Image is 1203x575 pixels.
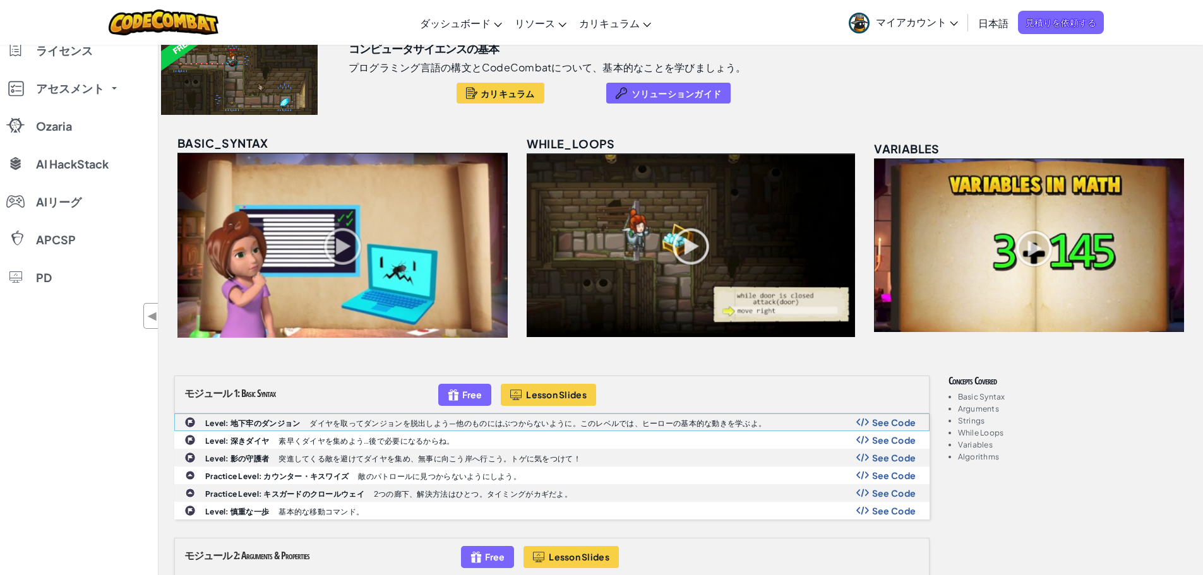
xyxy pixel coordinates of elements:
[184,417,196,428] img: IconChallengeLevel.svg
[579,16,640,30] span: カリキュラム
[631,88,722,98] span: ソリューションガイド
[205,471,349,481] b: Practice Level: カウンター・キスワイズ
[849,13,870,33] img: avatar
[448,388,459,402] img: IconFreeLevelv2.svg
[958,429,1188,437] li: While Loops
[872,470,916,480] span: See Code
[184,452,196,463] img: IconChallengeLevel.svg
[184,386,232,400] span: モジュール
[205,507,269,516] b: Level: 慎重な一歩
[481,88,535,98] span: カリキュラム
[185,470,195,480] img: IconPracticeLevel.svg
[949,376,1188,386] h3: Concepts covered
[958,453,1188,461] li: Algorithms
[174,502,930,519] a: Level: 慎重な一歩 基本的な移動コマンド。 Show Code Logo See Code
[205,454,269,463] b: Level: 影の守護者
[876,15,958,28] span: マイアカウント
[184,548,232,562] span: モジュール
[874,158,1184,332] img: variables_unlocked.png
[549,552,609,562] span: Lesson Slides
[205,436,269,446] b: Level: 深きダイヤ
[184,434,196,446] img: IconChallengeLevel.svg
[174,413,930,431] a: Level: 地下牢のダンジョン ダイヤを取ってダンジョンを脱出しよう—他のものにはぶつからないように。このレベルでは、ヒーローの基本的な動きを学ぶよ。 Show Code Logo See Code
[462,389,482,400] span: Free
[958,441,1188,449] li: Variables
[524,546,619,568] button: Lesson Slides
[36,158,109,170] span: AI HackStack
[36,121,72,132] span: Ozaria
[527,136,614,151] span: while_loops
[470,550,482,564] img: IconFreeLevelv2.svg
[856,436,869,444] img: Show Code Logo
[515,16,555,30] span: リソース
[606,83,731,104] button: ソリューションガイド
[234,386,239,400] span: 1:
[36,196,81,208] span: AIリーグ
[526,389,587,400] span: Lesson Slides
[36,83,104,94] span: アセスメント
[184,505,196,516] img: IconChallengeLevel.svg
[174,449,930,466] a: Level: 影の守護者 突進してくる敵を避けてダイヤを集め、無事に向こう岸へ行こう。トゲに気をつけて！ Show Code Logo See Code
[241,386,275,400] span: Basic Syntax
[872,435,916,445] span: See Code
[872,506,916,516] span: See Code
[36,45,93,56] span: ライセンス
[349,61,746,74] p: プログラミング言語の構文とCodeCombatについて、基本的なことを学びましょう。
[234,548,239,562] span: 2:
[874,141,940,156] span: variables
[501,384,596,406] button: Lesson Slides
[958,393,1188,401] li: Basic Syntax
[508,6,573,40] a: リソース
[842,3,964,42] a: マイアカウント
[309,419,766,427] p: ダイヤを取ってダンジョンを脱出しよう—他のものにはぶつからないように。このレベルでは、ヒーローの基本的な動きを学ぶよ。
[278,437,454,445] p: 素早くダイヤを集めよう…後で必要になるからね。
[177,153,508,338] img: basic_syntax_unlocked.png
[241,548,309,562] span: Arguments & Properties
[174,466,930,484] a: Practice Level: カウンター・キスワイズ 敵のパトロールに見つからないようにしよう。 Show Code Logo See Code
[872,488,916,498] span: See Code
[177,136,268,150] span: basic_syntax
[485,552,505,562] span: Free
[349,39,499,58] h3: コンピュータサイエンスの基本
[414,6,508,40] a: ダッシュボード
[278,507,364,516] p: 基本的な移動コマンド。
[205,418,300,428] b: Level: 地下牢のダンジョン
[856,506,869,515] img: Show Code Logo
[573,6,657,40] a: カリキュラム
[1018,11,1104,34] a: 見積りを依頼する
[958,417,1188,425] li: Strings
[856,471,869,480] img: Show Code Logo
[205,489,364,499] b: Practice Level: キスガードのクロールウェイ
[278,454,581,463] p: 突進してくる敵を避けてダイヤを集め、無事に向こう岸へ行こう。トゲに気をつけて！
[374,490,572,498] p: 2つの廊下、解決方法はひとつ。タイミングがカギだよ。
[185,488,195,498] img: IconPracticeLevel.svg
[958,405,1188,413] li: Arguments
[856,489,869,497] img: Show Code Logo
[420,16,491,30] span: ダッシュボード
[972,6,1015,40] a: 日本語
[147,307,158,325] span: ◀
[872,453,916,463] span: See Code
[174,484,930,502] a: Practice Level: キスガードのクロールウェイ 2つの廊下、解決方法はひとつ。タイミングがカギだよ。 Show Code Logo See Code
[174,431,930,449] a: Level: 深きダイヤ 素早くダイヤを集めよう…後で必要になるからね。 Show Code Logo See Code
[978,16,1008,30] span: 日本語
[109,9,219,35] img: CodeCombat logo
[358,472,521,480] p: 敵のパトロールに見つからないようにしよう。
[856,453,869,462] img: Show Code Logo
[457,83,544,104] button: カリキュラム
[872,417,916,427] span: See Code
[856,418,869,427] img: Show Code Logo
[527,153,855,337] img: while_loops_unlocked.png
